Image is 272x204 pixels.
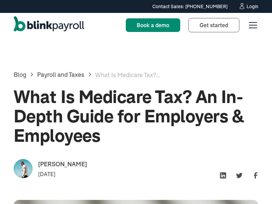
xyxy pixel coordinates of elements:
a: Payroll and Taxes [37,70,84,79]
div: Contact Sales: [PHONE_NUMBER] [152,3,227,10]
div: What Is Medicare Tax? An In-Depth Guide for Employers & Employees [95,70,160,80]
span: Get started [200,22,228,29]
a: home [14,16,84,34]
div: menu [245,17,258,33]
div: [PERSON_NAME] [38,159,87,169]
a: Book a demo [126,18,180,32]
h1: What Is Medicare Tax? An In-Depth Guide for Employers & Employees [14,87,258,146]
a: Blog [14,70,26,79]
div: Login [247,4,258,9]
a: Get started [188,18,239,32]
span: Book a demo [137,22,169,29]
a: Login [238,3,258,10]
div: [DATE] [38,170,55,178]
